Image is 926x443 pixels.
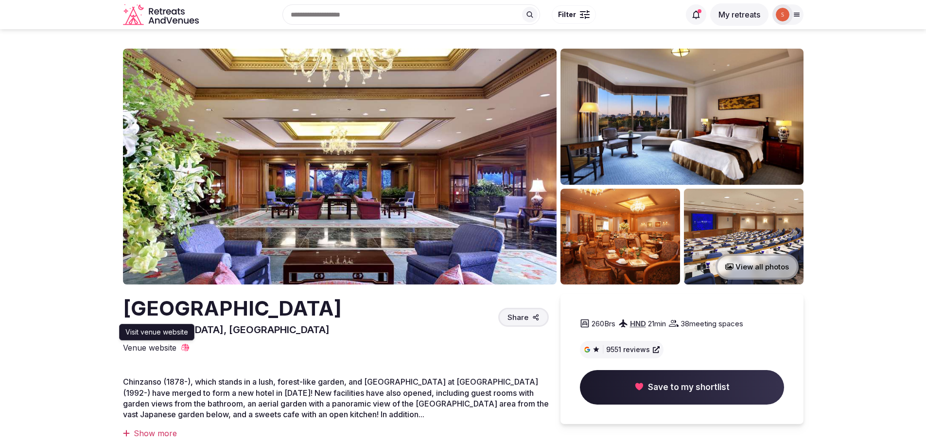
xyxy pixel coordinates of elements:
button: Filter [552,5,596,24]
a: |9551 reviews [584,345,660,354]
p: Visit venue website [125,327,188,337]
span: Save to my shortlist [648,382,730,393]
span: Share [507,312,528,322]
img: stefanie.just [776,8,789,21]
h2: [GEOGRAPHIC_DATA] [123,294,342,323]
button: Share [498,308,549,327]
span: Venue website [123,342,176,353]
span: 260 Brs [592,319,615,329]
img: Venue cover photo [123,49,557,284]
a: Venue website [123,342,190,353]
button: My retreats [710,3,769,26]
span: 21 min [648,319,666,329]
span: Chinzanso (1878-), which stands in a lush, forest-like garden, and [GEOGRAPHIC_DATA] at [GEOGRAPH... [123,377,549,419]
svg: Retreats and Venues company logo [123,4,201,26]
span: 9551 reviews [606,345,650,354]
div: Show more [123,428,549,439]
button: View all photos [716,254,799,280]
a: Visit the homepage [123,4,201,26]
img: Venue gallery photo [560,189,680,284]
span: | [602,345,604,354]
img: Venue gallery photo [560,49,804,185]
span: [GEOGRAPHIC_DATA], [GEOGRAPHIC_DATA] [123,324,330,336]
a: My retreats [710,10,769,19]
a: HND [630,319,646,328]
span: 38 meeting spaces [681,319,743,329]
span: Filter [558,10,576,19]
img: Venue gallery photo [684,189,804,284]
